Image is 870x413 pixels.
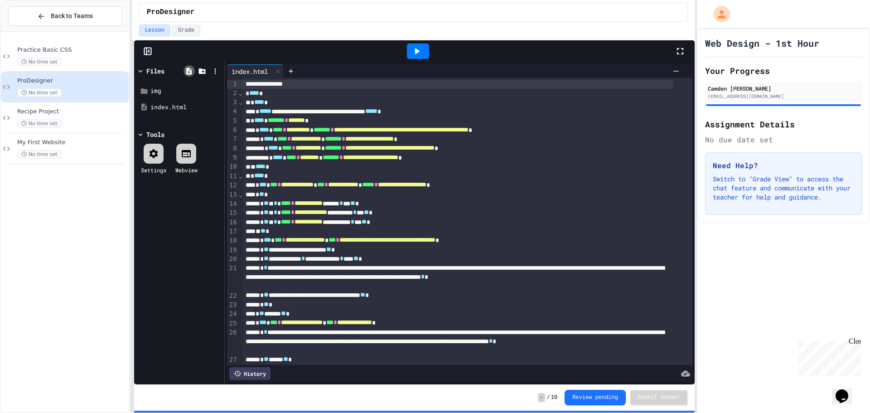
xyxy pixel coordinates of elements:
span: No time set [17,119,62,128]
div: index.html [227,64,284,78]
button: Back to Teams [8,6,122,26]
span: 10 [551,394,557,401]
div: 7 [227,135,238,144]
span: No time set [17,58,62,66]
iframe: chat widget [832,377,861,404]
h1: Web Design - 1st Hour [705,37,819,49]
div: index.html [227,67,272,76]
div: 15 [227,209,238,218]
div: 1 [227,80,238,89]
div: 25 [227,319,238,328]
span: ProDesigner [147,7,195,18]
div: 10 [227,162,238,171]
span: ProDesigner [17,77,127,85]
button: Grade [172,24,200,36]
div: 3 [227,98,238,107]
div: 20 [227,255,238,264]
div: 13 [227,190,238,199]
span: Fold line [238,172,243,180]
div: 21 [227,264,238,291]
div: 12 [227,181,238,190]
button: Submit Answer [630,390,687,405]
span: Back to Teams [51,11,93,21]
div: 23 [227,301,238,310]
div: 4 [227,107,238,116]
span: Fold line [238,98,243,106]
div: 2 [227,89,238,98]
button: Lesson [139,24,170,36]
div: 8 [227,144,238,153]
span: Recipe Project [17,108,127,116]
h2: Your Progress [705,64,862,77]
div: 14 [227,199,238,209]
span: No time set [17,88,62,97]
div: 11 [227,172,238,181]
h3: Need Help? [713,160,854,171]
span: - [538,393,545,402]
div: 26 [227,328,238,355]
iframe: chat widget [795,337,861,376]
span: Submit Answer [638,394,680,401]
div: History [229,367,271,380]
div: Tools [146,130,164,139]
div: Chat with us now!Close [4,4,63,58]
div: 17 [227,227,238,236]
div: Settings [141,166,166,174]
div: 27 [227,355,238,364]
div: 9 [227,153,238,162]
span: Practice Basic CSS [17,46,127,54]
div: 19 [227,246,238,255]
div: No due date set [705,134,862,145]
div: 22 [227,292,238,301]
h2: Assignment Details [705,118,862,131]
div: 28 [227,365,238,374]
p: Switch to "Grade View" to access the chat feature and communicate with your teacher for help and ... [713,175,854,202]
div: Files [146,66,164,76]
div: 5 [227,117,238,126]
span: No time set [17,150,62,159]
span: Fold line [238,191,243,198]
span: / [547,394,550,401]
span: Fold line [238,89,243,97]
div: Camden [PERSON_NAME] [708,84,859,92]
button: Review pending [565,390,626,405]
span: My First Website [17,139,127,146]
div: My Account [704,4,732,24]
div: 6 [227,126,238,135]
div: 18 [227,236,238,245]
div: img [150,87,221,96]
div: [EMAIL_ADDRESS][DOMAIN_NAME] [708,93,859,100]
div: Webview [175,166,198,174]
div: 16 [227,218,238,227]
div: index.html [150,103,221,112]
div: 24 [227,310,238,319]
